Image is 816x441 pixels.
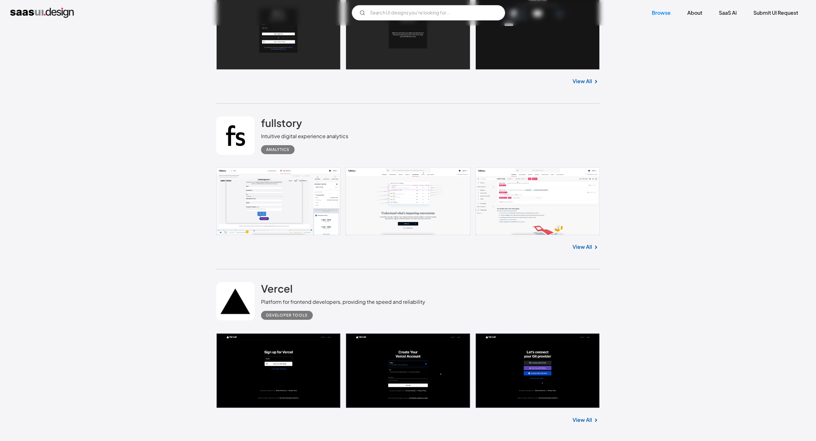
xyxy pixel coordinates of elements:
[261,116,302,129] h2: fullstory
[261,132,348,140] div: Intuitive digital experience analytics
[352,5,505,20] form: Email Form
[261,298,425,306] div: Platform for frontend developers, providing the speed and reliability
[261,116,302,132] a: fullstory
[10,8,74,18] a: home
[352,5,505,20] input: Search UI designs you're looking for...
[746,6,806,20] a: Submit UI Request
[644,6,678,20] a: Browse
[266,311,308,319] div: Developer tools
[573,416,592,424] a: View All
[266,146,289,154] div: Analytics
[261,282,293,298] a: Vercel
[261,282,293,295] h2: Vercel
[573,243,592,251] a: View All
[711,6,744,20] a: SaaS Ai
[680,6,710,20] a: About
[573,77,592,85] a: View All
